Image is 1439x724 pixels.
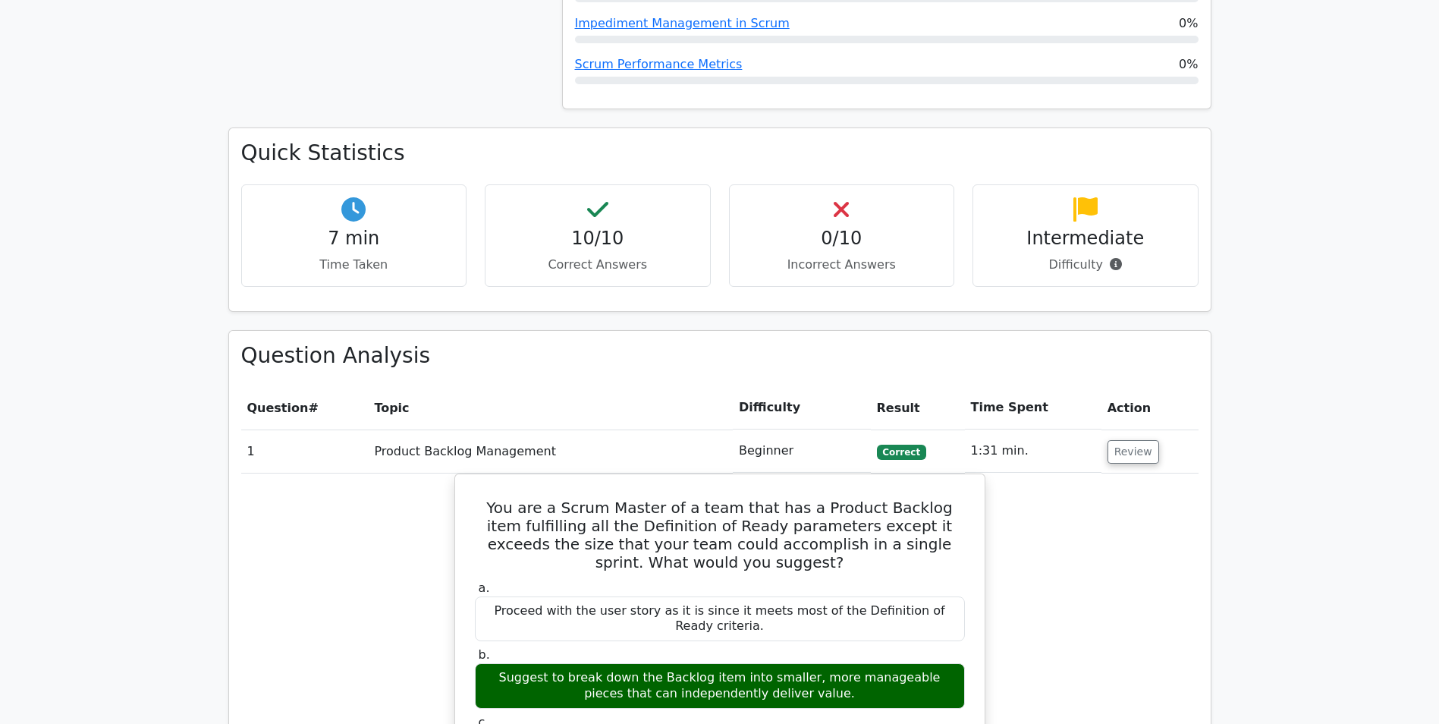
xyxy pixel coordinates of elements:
a: Impediment Management in Scrum [575,16,790,30]
p: Incorrect Answers [742,256,942,274]
h4: 10/10 [498,228,698,250]
th: Result [871,386,965,430]
th: # [241,386,369,430]
h3: Question Analysis [241,343,1199,369]
p: Correct Answers [498,256,698,274]
td: Beginner [733,430,870,473]
span: 0% [1179,55,1198,74]
div: Proceed with the user story as it is since it meets most of the Definition of Ready criteria. [475,597,965,642]
span: a. [479,581,490,595]
h4: 0/10 [742,228,942,250]
h5: You are a Scrum Master of a team that has a Product Backlog item fulfilling all the Definition of... [473,499,966,571]
h3: Quick Statistics [241,140,1199,166]
th: Topic [368,386,733,430]
p: Difficulty [985,256,1186,274]
th: Difficulty [733,386,870,430]
td: 1:31 min. [965,430,1101,473]
span: 0% [1179,14,1198,33]
h4: Intermediate [985,228,1186,250]
a: Scrum Performance Metrics [575,57,743,71]
button: Review [1108,440,1159,464]
td: 1 [241,430,369,473]
th: Action [1101,386,1199,430]
span: b. [479,647,490,662]
td: Product Backlog Management [368,430,733,473]
span: Correct [877,445,926,460]
span: Question [247,401,309,415]
h4: 7 min [254,228,454,250]
th: Time Spent [965,386,1101,430]
p: Time Taken [254,256,454,274]
div: Suggest to break down the Backlog item into smaller, more manageable pieces that can independentl... [475,663,965,709]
